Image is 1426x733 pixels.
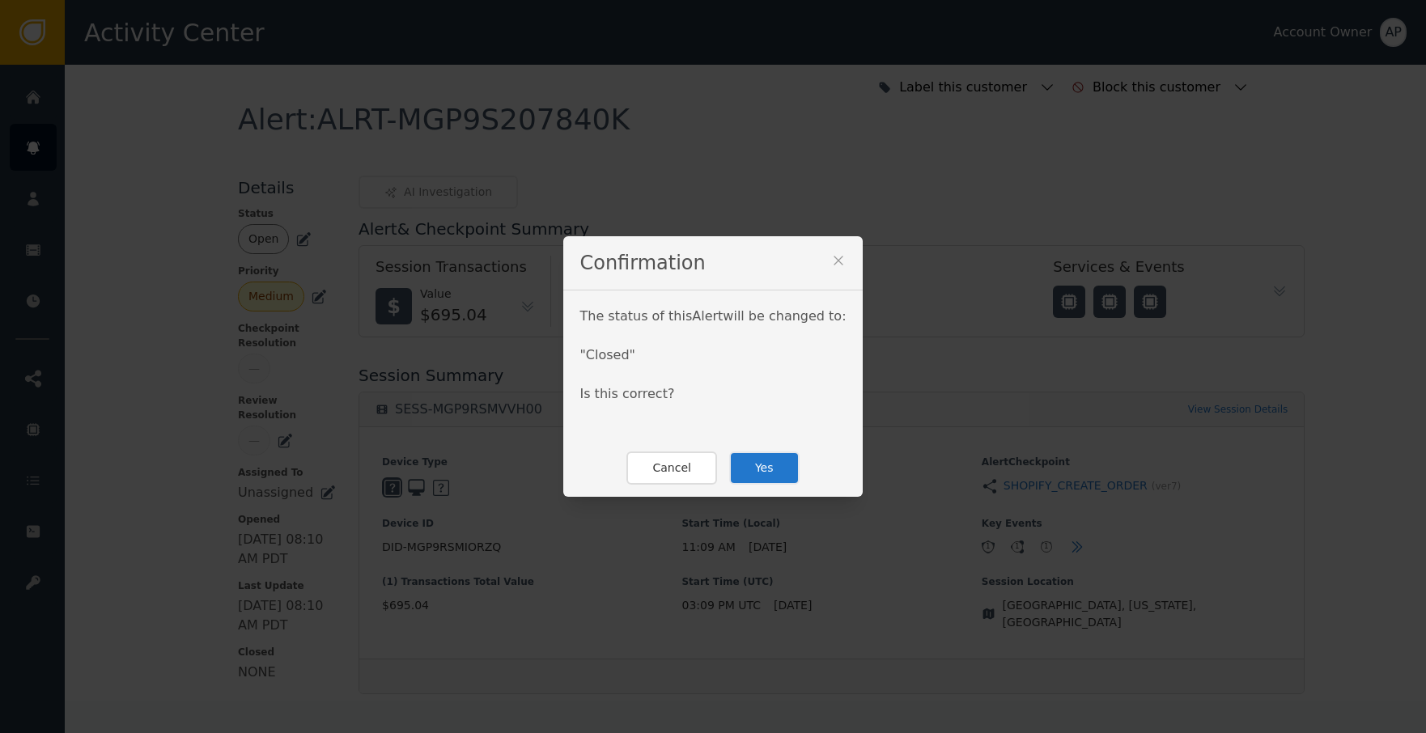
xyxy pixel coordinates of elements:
[579,386,674,401] span: Is this correct?
[729,451,800,485] button: Yes
[563,236,862,290] div: Confirmation
[579,308,846,324] span: The status of this Alert will be changed to:
[626,451,716,485] button: Cancel
[579,347,634,362] span: " Closed "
